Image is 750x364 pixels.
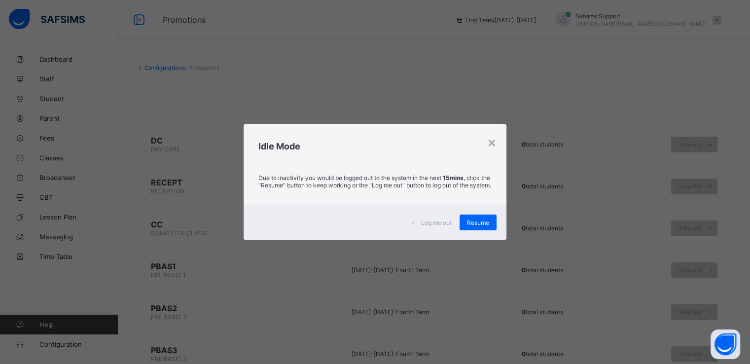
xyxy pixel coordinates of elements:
p: Due to inactivity you would be logged out to the system in the next , click the "Resume" button t... [258,174,491,189]
strong: 15mins [443,174,464,182]
div: × [487,134,497,150]
button: Open asap [711,329,740,359]
span: Resume [467,219,489,226]
h2: Idle Mode [258,141,491,151]
span: Log me out [421,219,452,226]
